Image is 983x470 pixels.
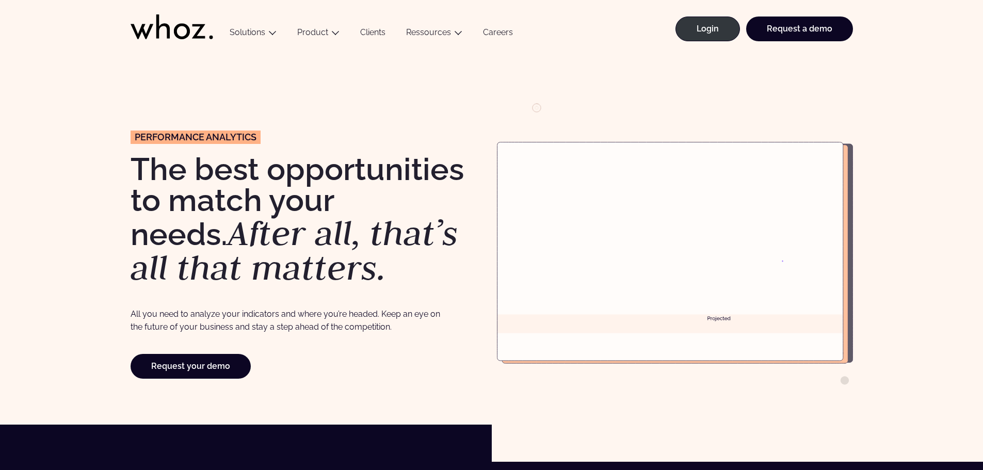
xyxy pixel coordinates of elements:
[131,210,458,290] em: After all, that’s all that matters.
[746,17,853,41] a: Request a demo
[135,133,256,142] span: Performance analyTICs
[287,27,350,41] button: Product
[131,354,251,379] a: Request your demo
[131,154,487,285] h1: The best opportunities to match your needs.
[219,27,287,41] button: Solutions
[473,27,523,41] a: Careers
[406,27,451,37] a: Ressources
[396,27,473,41] button: Ressources
[707,316,730,321] g: Projected
[350,27,396,41] a: Clients
[675,17,740,41] a: Login
[131,307,451,334] p: All you need to analyze your indicators and where you’re headed. Keep an eye on the future of you...
[297,27,328,37] a: Product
